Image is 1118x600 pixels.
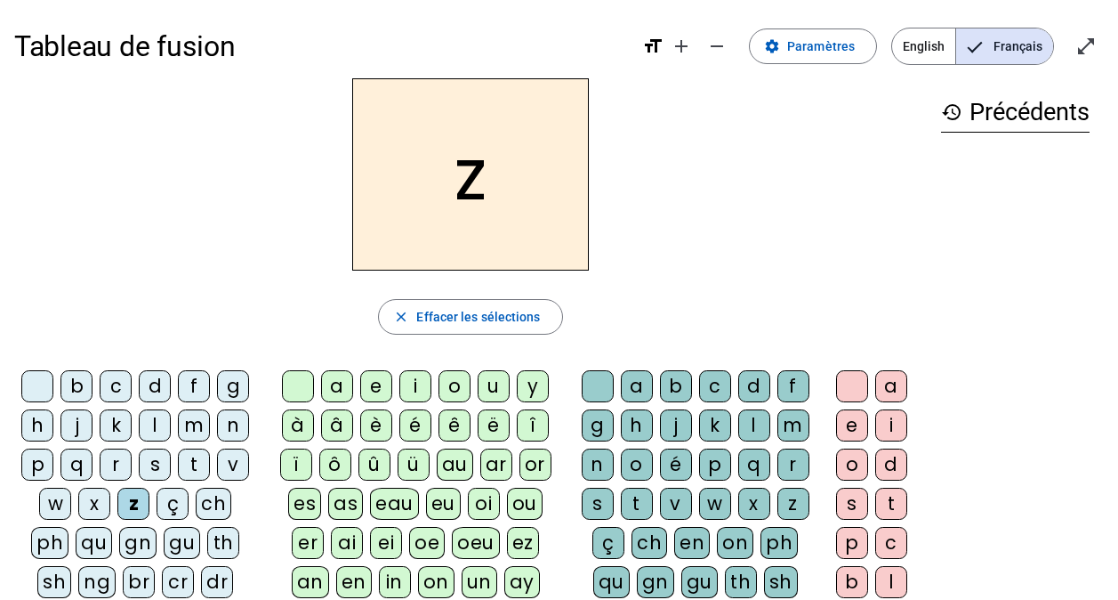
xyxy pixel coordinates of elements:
div: ç [592,527,624,559]
div: f [178,370,210,402]
div: j [660,409,692,442]
div: î [517,409,549,442]
h1: Tableau de fusion [14,18,628,75]
div: a [321,370,353,402]
div: dr [201,566,233,598]
div: j [60,409,92,442]
div: z [777,488,809,520]
div: ç [157,488,189,520]
div: ai [331,527,363,559]
mat-icon: open_in_full [1075,36,1097,57]
div: c [875,527,907,559]
div: en [336,566,372,598]
div: ng [78,566,116,598]
div: z [117,488,149,520]
div: m [178,409,210,442]
div: é [660,449,692,481]
div: a [621,370,653,402]
div: th [207,527,239,559]
div: e [360,370,392,402]
div: gn [637,566,674,598]
div: en [674,527,710,559]
div: h [621,409,653,442]
button: Paramètres [749,28,877,64]
h3: Précédents [941,93,1090,133]
div: oe [409,527,445,559]
div: ë [478,409,510,442]
div: sh [37,566,71,598]
div: i [875,409,907,442]
div: w [699,488,731,520]
div: ph [31,527,68,559]
div: ê [438,409,471,442]
div: in [379,566,411,598]
div: è [360,409,392,442]
div: q [738,449,770,481]
div: w [39,488,71,520]
div: k [699,409,731,442]
div: b [836,566,868,598]
div: on [418,566,454,598]
div: u [478,370,510,402]
div: n [217,409,249,442]
div: l [139,409,171,442]
div: er [292,527,324,559]
div: or [519,449,551,481]
div: f [777,370,809,402]
div: s [582,488,614,520]
h2: z [352,78,589,271]
div: p [836,527,868,559]
div: t [875,488,907,520]
div: au [437,449,473,481]
div: é [399,409,431,442]
button: Effacer les sélections [378,299,562,335]
div: x [78,488,110,520]
div: o [438,370,471,402]
mat-icon: remove [706,36,728,57]
button: Entrer en plein écran [1068,28,1104,64]
div: un [462,566,497,598]
div: c [100,370,132,402]
div: gn [119,527,157,559]
div: v [660,488,692,520]
div: p [699,449,731,481]
div: ch [631,527,667,559]
div: n [582,449,614,481]
div: ph [760,527,798,559]
div: s [836,488,868,520]
div: oeu [452,527,500,559]
div: qu [76,527,112,559]
span: Français [956,28,1053,64]
div: i [399,370,431,402]
div: ü [398,449,430,481]
div: oi [468,488,500,520]
div: ei [370,527,402,559]
div: b [660,370,692,402]
span: Effacer les sélections [416,306,540,328]
span: English [892,28,955,64]
div: x [738,488,770,520]
div: a [875,370,907,402]
div: as [328,488,363,520]
div: d [738,370,770,402]
span: Paramètres [787,36,855,57]
div: qu [593,566,630,598]
div: eu [426,488,461,520]
div: o [836,449,868,481]
div: d [875,449,907,481]
div: ez [507,527,539,559]
button: Augmenter la taille de la police [664,28,699,64]
div: p [21,449,53,481]
mat-button-toggle-group: Language selection [891,28,1054,65]
mat-icon: add [671,36,692,57]
div: gu [164,527,200,559]
div: eau [370,488,419,520]
div: s [139,449,171,481]
div: h [21,409,53,442]
div: v [217,449,249,481]
mat-icon: close [393,309,409,325]
div: o [621,449,653,481]
div: d [139,370,171,402]
div: t [178,449,210,481]
div: r [100,449,132,481]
